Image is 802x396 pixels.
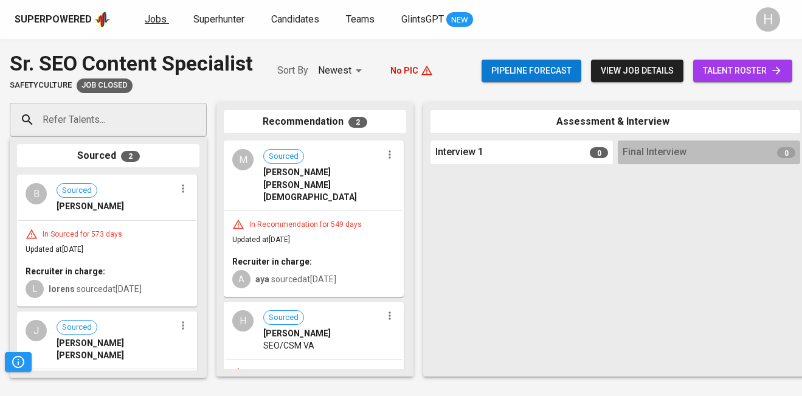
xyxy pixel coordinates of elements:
[703,63,783,78] span: talent roster
[193,13,244,25] span: Superhunter
[263,166,382,203] span: [PERSON_NAME] [PERSON_NAME][DEMOGRAPHIC_DATA]
[57,337,175,361] span: [PERSON_NAME] [PERSON_NAME]
[244,369,367,379] div: In Recommendation for 568 days
[623,145,686,159] span: Final Interview
[94,10,111,29] img: app logo
[318,63,351,78] p: Newest
[121,151,140,162] span: 2
[57,185,97,196] span: Sourced
[26,183,47,204] div: B
[271,12,322,27] a: Candidates
[232,235,290,244] span: Updated at [DATE]
[57,322,97,333] span: Sourced
[491,63,572,78] span: Pipeline forecast
[26,245,83,254] span: Updated at [DATE]
[10,80,72,91] span: SafetyCulture
[15,13,92,27] div: Superpowered
[244,220,367,230] div: In Recommendation for 549 days
[346,13,375,25] span: Teams
[401,12,473,27] a: GlintsGPT NEW
[49,284,75,294] b: lorens
[224,110,406,134] div: Recommendation
[255,274,336,284] span: sourced at [DATE]
[271,13,319,25] span: Candidates
[49,284,142,294] span: sourced at [DATE]
[255,274,269,284] b: aya
[430,110,800,134] div: Assessment & Interview
[232,149,254,170] div: M
[77,80,133,91] span: Job Closed
[777,147,795,158] span: 0
[145,13,167,25] span: Jobs
[193,12,247,27] a: Superhunter
[17,144,199,168] div: Sourced
[200,119,202,121] button: Open
[15,10,111,29] a: Superpoweredapp logo
[446,14,473,26] span: NEW
[264,151,303,162] span: Sourced
[26,266,105,276] b: Recruiter in charge:
[232,270,251,288] div: A
[348,117,367,128] span: 2
[401,13,444,25] span: GlintsGPT
[57,200,124,212] span: [PERSON_NAME]
[318,60,366,82] div: Newest
[26,280,44,298] div: L
[232,257,312,266] b: Recruiter in charge:
[263,339,314,352] span: SEO/CSM VA
[346,12,377,27] a: Teams
[590,147,608,158] span: 0
[263,327,331,339] span: [PERSON_NAME]
[435,145,483,159] span: Interview 1
[756,7,780,32] div: H
[277,63,308,78] p: Sort By
[591,60,683,82] button: view job details
[693,60,792,82] a: talent roster
[145,12,169,27] a: Jobs
[38,229,127,240] div: In Sourced for 573 days
[232,310,254,332] div: H
[390,64,418,77] p: No PIC
[77,78,133,93] div: Client fulfilled job using internal hiring
[26,320,47,341] div: J
[264,312,303,324] span: Sourced
[482,60,581,82] button: Pipeline forecast
[601,63,674,78] span: view job details
[10,49,253,78] div: Sr. SEO Content Specialist
[5,352,32,372] button: Pipeline Triggers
